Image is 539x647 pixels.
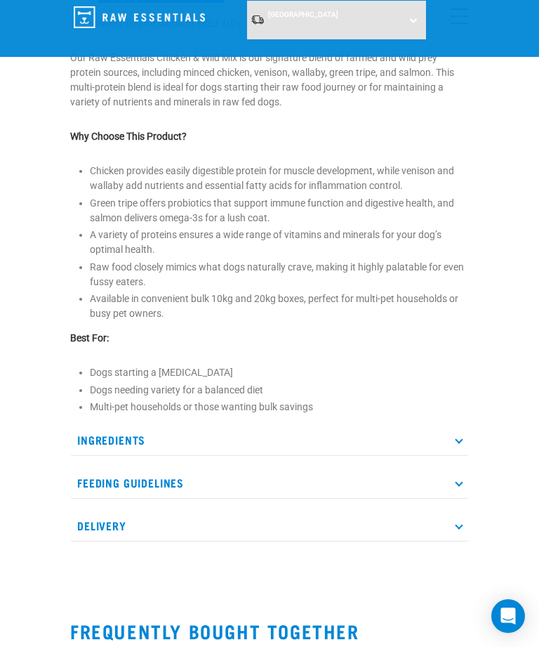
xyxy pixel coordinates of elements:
li: Dogs starting a [MEDICAL_DATA] [90,365,469,380]
p: Feeding Guidelines [70,467,469,499]
div: Open Intercom Messenger [491,599,525,633]
li: Dogs needing variety for a balanced diet [90,383,469,398]
h2: Frequently bought together [70,620,469,642]
img: van-moving.png [251,14,265,25]
li: Available in convenient bulk 10kg and 20kg boxes, perfect for multi-pet households or busy pet ow... [90,292,469,321]
p: Our Raw Essentials Chicken & Wild Mix is our signature blend of farmed and wild prey protein sour... [70,51,469,110]
li: Chicken provides easily digestible protein for muscle development, while venison and wallaby add ... [90,164,469,193]
li: Multi-pet households or those wanting bulk savings [90,400,469,414]
span: [GEOGRAPHIC_DATA] [268,11,338,18]
img: Raw Essentials Logo [74,6,205,28]
strong: Why Choose This Product? [70,131,187,142]
li: Green tripe offers probiotics that support immune function and digestive health, and salmon deliv... [90,196,469,226]
p: Ingredients [70,424,469,456]
strong: Best For: [70,332,109,344]
li: A variety of proteins ensures a wide range of vitamins and minerals for your dog’s optimal health. [90,228,469,257]
li: Raw food closely mimics what dogs naturally crave, making it highly palatable for even fussy eaters. [90,260,469,289]
p: Delivery [70,510,469,542]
